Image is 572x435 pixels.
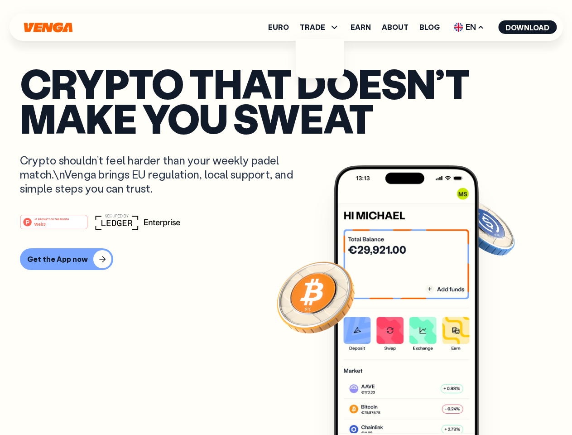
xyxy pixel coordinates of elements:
[268,24,289,31] a: Euro
[351,24,371,31] a: Earn
[454,23,463,32] img: flag-uk
[498,20,557,34] button: Download
[382,24,409,31] a: About
[23,22,73,33] svg: Home
[451,20,487,34] span: EN
[20,248,552,270] a: Get the App now
[27,255,88,264] div: Get the App now
[20,248,113,270] button: Get the App now
[275,256,356,338] img: Bitcoin
[452,195,517,260] img: USDC coin
[34,217,69,220] tspan: #1 PRODUCT OF THE MONTH
[300,22,340,33] span: TRADE
[419,24,440,31] a: Blog
[20,153,306,196] p: Crypto shouldn’t feel harder than your weekly padel match.\nVenga brings EU regulation, local sup...
[300,24,325,31] span: TRADE
[20,220,88,232] a: #1 PRODUCT OF THE MONTHWeb3
[20,66,552,135] p: Crypto that doesn’t make you sweat
[34,221,46,226] tspan: Web3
